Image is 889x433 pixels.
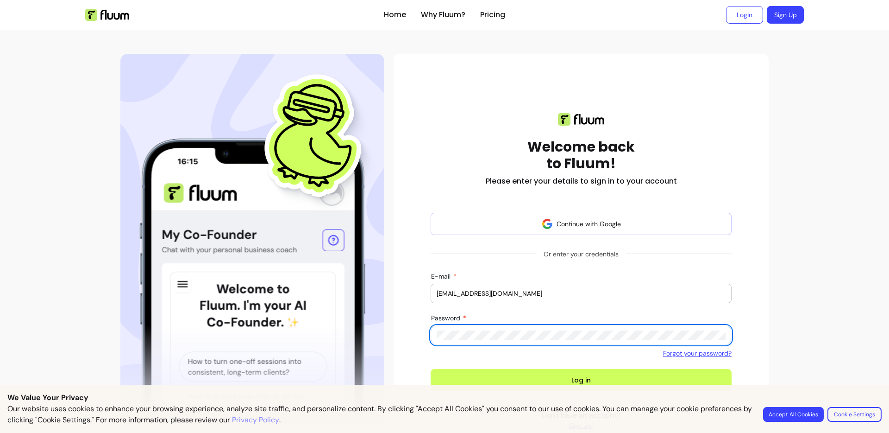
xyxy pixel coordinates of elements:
[431,213,732,235] button: Continue with Google
[437,331,726,340] input: Password
[827,407,882,422] button: Cookie Settings
[421,9,465,20] a: Why Fluum?
[726,6,763,24] a: Login
[431,272,452,280] span: E-mail
[232,414,279,426] a: Privacy Policy
[763,407,824,422] button: Accept All Cookies
[663,349,732,358] a: Forgot your password?
[480,9,505,20] a: Pricing
[542,218,553,229] img: avatar
[431,369,732,391] button: Log in
[536,246,626,262] span: Or enter your credentials
[527,139,635,172] h1: Welcome back to Fluum!
[558,113,604,126] img: Fluum logo
[85,9,129,21] img: Fluum Logo
[384,9,406,20] a: Home
[486,176,677,187] h2: Please enter your details to sign in to your account
[767,6,804,24] a: Sign Up
[431,314,462,322] span: Password
[7,403,752,426] p: Our website uses cookies to enhance your browsing experience, analyze site traffic, and personali...
[437,289,726,298] input: E-mail
[7,392,882,403] p: We Value Your Privacy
